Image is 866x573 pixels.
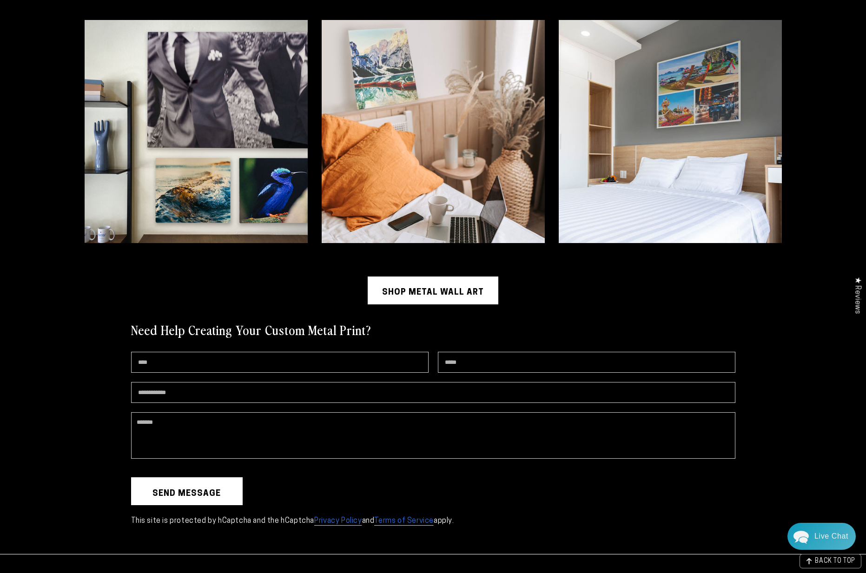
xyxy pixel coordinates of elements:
a: Privacy Policy [314,517,362,526]
div: Chat widget toggle [787,523,856,550]
div: Click to open Judge.me floating reviews tab [848,270,866,321]
button: Send message [131,477,243,505]
p: This site is protected by hCaptcha and the hCaptcha and apply. [131,514,735,528]
span: BACK TO TOP [815,558,855,565]
img: Bedroom workspace with mountain lake metal photo print on display – minimalist home office décor ... [322,20,545,243]
a: Shop Metal Wall Art [368,277,498,304]
a: Terms of Service [374,517,434,526]
h2: Need Help Creating Your Custom Metal Print? [131,321,371,338]
div: Contact Us Directly [814,523,848,550]
img: Custom Thailand travel collage metal print above modern hotel-style bed – premium aluminum photo ... [559,20,782,243]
